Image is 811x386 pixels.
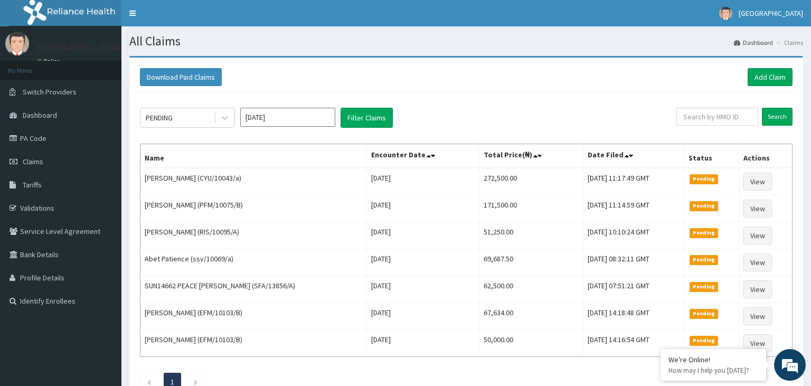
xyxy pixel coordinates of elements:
[719,7,732,20] img: User Image
[583,276,684,303] td: [DATE] 07:51:21 GMT
[690,309,719,318] span: Pending
[140,168,367,195] td: [PERSON_NAME] (CYU/10043/a)
[668,355,758,364] div: We're Online!
[743,253,772,271] a: View
[140,276,367,303] td: SUN14662 PEACE [PERSON_NAME] (SFA/13856/A)
[748,68,793,86] a: Add Claim
[23,87,77,97] span: Switch Providers
[140,144,367,168] th: Name
[366,195,479,222] td: [DATE]
[583,144,684,168] th: Date Filed
[37,43,124,52] p: [GEOGRAPHIC_DATA]
[583,330,684,357] td: [DATE] 14:16:54 GMT
[366,276,479,303] td: [DATE]
[743,227,772,244] a: View
[23,110,57,120] span: Dashboard
[366,303,479,330] td: [DATE]
[479,222,583,249] td: 51,250.00
[341,108,393,128] button: Filter Claims
[690,201,719,211] span: Pending
[140,303,367,330] td: [PERSON_NAME] (EFM/10103/B)
[140,195,367,222] td: [PERSON_NAME] (PFM/10075/B)
[743,334,772,352] a: View
[774,38,803,47] li: Claims
[739,8,803,18] span: [GEOGRAPHIC_DATA]
[676,108,758,126] input: Search by HMO ID
[690,228,719,238] span: Pending
[366,330,479,357] td: [DATE]
[743,173,772,191] a: View
[366,249,479,276] td: [DATE]
[479,249,583,276] td: 69,687.50
[690,255,719,265] span: Pending
[690,282,719,291] span: Pending
[583,195,684,222] td: [DATE] 11:14:59 GMT
[366,144,479,168] th: Encounter Date
[23,180,42,190] span: Tariffs
[583,168,684,195] td: [DATE] 11:17:49 GMT
[668,366,758,375] p: How may I help you today?
[583,222,684,249] td: [DATE] 10:10:24 GMT
[734,38,773,47] a: Dashboard
[140,68,222,86] button: Download Paid Claims
[129,34,803,48] h1: All Claims
[240,108,335,127] input: Select Month and Year
[37,58,62,65] a: Online
[479,144,583,168] th: Total Price(₦)
[479,330,583,357] td: 50,000.00
[684,144,739,168] th: Status
[743,280,772,298] a: View
[743,307,772,325] a: View
[140,222,367,249] td: [PERSON_NAME] (RIS/10095/A)
[23,157,43,166] span: Claims
[743,200,772,218] a: View
[479,303,583,330] td: 67,634.00
[583,249,684,276] td: [DATE] 08:32:11 GMT
[690,174,719,184] span: Pending
[583,303,684,330] td: [DATE] 14:18:48 GMT
[146,112,173,123] div: PENDING
[479,276,583,303] td: 62,500.00
[140,330,367,357] td: [PERSON_NAME] (EFM/10103/B)
[739,144,793,168] th: Actions
[690,336,719,345] span: Pending
[5,32,29,55] img: User Image
[366,222,479,249] td: [DATE]
[140,249,367,276] td: Abet Patience (ssv/10069/a)
[366,168,479,195] td: [DATE]
[762,108,793,126] input: Search
[479,195,583,222] td: 171,500.00
[479,168,583,195] td: 272,500.00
